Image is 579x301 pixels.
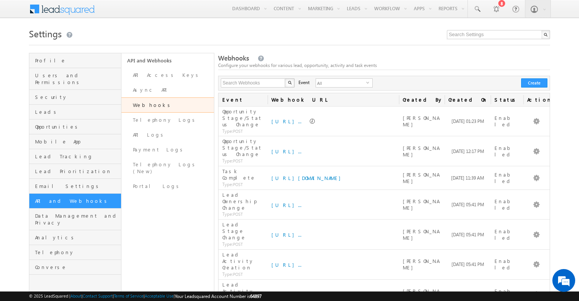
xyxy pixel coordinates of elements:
[114,293,144,298] a: Terms of Service
[35,108,119,115] span: Leads
[29,230,121,245] a: Analytics
[403,228,439,241] span: [PERSON_NAME]
[35,249,119,256] span: Telephony
[29,164,121,179] a: Lead Prioritization
[35,168,119,175] span: Lead Prioritization
[222,129,243,134] span: POST
[222,168,256,181] span: Task Complete
[218,54,249,62] span: Webhooks
[121,83,214,97] a: Async API
[451,175,484,181] span: [DATE] 11:39 AM
[451,118,484,124] span: [DATE] 01:23 PM
[29,293,262,300] span: © 2025 LeadSquared | | | | |
[29,245,121,260] a: Telephony
[35,153,119,160] span: Lead Tracking
[35,234,119,241] span: Analytics
[494,228,514,241] span: Enabled
[35,72,119,86] span: Users and Permissions
[451,232,484,237] span: [DATE] 05:41 PM
[298,79,309,86] span: Event
[222,128,233,134] span: Type:
[29,179,121,194] a: Email Settings
[35,264,119,271] span: Converse
[121,53,214,68] a: API and Webhooks
[222,272,243,277] span: POST
[35,197,119,204] span: API and Webhooks
[121,179,214,194] a: Portal Logs
[29,149,121,164] a: Lead Tracking
[121,127,214,142] a: API Logs
[35,123,119,130] span: Opportunities
[451,202,484,207] span: [DATE] 05:41 PM
[271,148,301,154] a: [URL]...
[29,119,121,134] a: Opportunities
[222,138,262,157] span: Opportunity Stage/Status Change
[222,251,254,271] span: Lead Activity Creation
[29,105,121,119] a: Leads
[403,115,439,127] span: [PERSON_NAME]
[316,79,366,87] span: All
[218,62,550,69] div: Configure your webhooks for various lead, opportunity, activity and task events
[29,260,121,275] a: Converse
[271,202,301,208] a: [URL]...
[488,97,494,104] span: (sorted descending)
[222,281,254,301] span: Lead Activity Creation
[222,211,233,217] span: Type:
[222,182,243,187] span: POST
[222,271,233,277] span: Type:
[403,171,439,184] span: [PERSON_NAME]
[494,198,514,211] span: Enabled
[29,209,121,230] a: Data Management and Privacy
[29,53,121,68] a: Profile
[219,93,268,106] a: Event
[403,288,439,301] span: [PERSON_NAME]
[121,142,214,157] a: Payment Logs
[29,194,121,209] a: API and Webhooks
[523,93,550,106] span: Actions
[494,115,514,127] span: Enabled
[403,258,439,271] span: [PERSON_NAME]
[175,293,262,299] span: Your Leadsquared Account Number is
[121,97,214,113] a: Webhooks
[403,198,439,211] span: [PERSON_NAME]
[222,108,262,127] span: Opportunity Stage/Status Change
[29,27,62,40] span: Settings
[121,157,214,179] a: Telephony Logs (New)
[494,258,514,271] span: Enabled
[70,293,81,298] a: About
[494,145,514,158] span: Enabled
[268,93,399,106] a: Webhook URL
[222,212,243,217] span: POST
[271,118,301,124] a: [URL]...
[29,90,121,105] a: Security
[222,242,243,247] span: POST
[222,241,233,247] span: Type:
[271,231,301,238] a: [URL]...
[121,68,214,83] a: API Access Keys
[222,158,243,163] span: POST
[494,288,514,301] span: Enabled
[35,138,119,145] span: Mobile App
[447,30,550,39] input: Search Settings
[271,261,301,268] a: [URL]...
[399,93,445,106] a: Created By
[35,183,119,190] span: Email Settings
[521,78,547,88] button: Create
[288,81,292,84] img: Search
[494,171,514,184] span: Enabled
[222,158,233,164] span: Type:
[271,175,345,181] a: [URL][DOMAIN_NAME]
[35,94,119,100] span: Security
[445,93,491,106] a: Created On(sorted descending)
[222,182,233,187] span: Type:
[250,293,262,299] span: 64897
[145,293,174,298] a: Acceptable Use
[35,57,119,64] span: Profile
[222,221,246,240] span: Lead Stage Change
[35,212,119,226] span: Data Management and Privacy
[222,191,256,211] span: Lead Ownership Change
[491,93,523,106] a: Status
[121,113,214,127] a: Telephony Logs
[83,293,113,298] a: Contact Support
[29,68,121,90] a: Users and Permissions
